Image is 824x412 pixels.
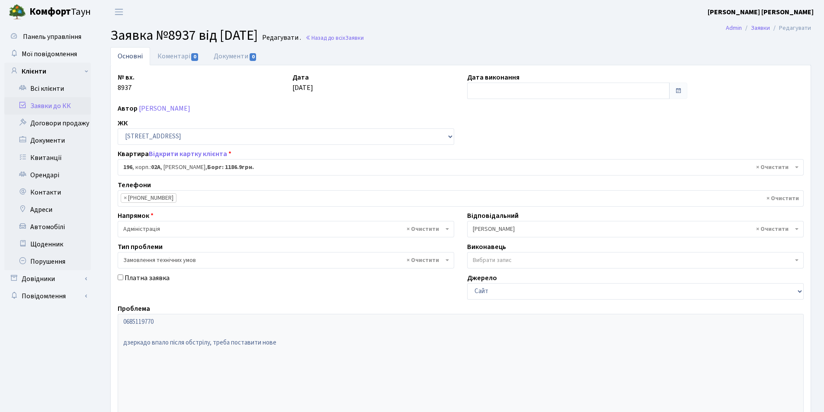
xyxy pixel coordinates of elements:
[207,163,254,172] b: Борг: 1186.9грн.
[118,118,128,128] label: ЖК
[4,270,91,287] a: Довідники
[751,23,770,32] a: Заявки
[250,53,256,61] span: 0
[305,34,364,42] a: Назад до всіхЗаявки
[4,201,91,218] a: Адреси
[23,32,81,42] span: Панель управління
[9,3,26,21] img: logo.png
[467,72,519,83] label: Дата виконання
[4,236,91,253] a: Щоденник
[118,159,804,176] span: <b>196</b>, корп.: <b>02А</b>, Дірявко Єлизавета Андріївна, <b>Борг: 1186.9грн.</b>
[151,163,160,172] b: 02А
[4,97,91,115] a: Заявки до КК
[260,34,301,42] small: Редагувати .
[125,273,170,283] label: Платна заявка
[467,211,519,221] label: Відповідальний
[292,72,309,83] label: Дата
[4,218,91,236] a: Автомобілі
[110,26,258,45] span: Заявка №8937 від [DATE]
[345,34,364,42] span: Заявки
[4,63,91,80] a: Клієнти
[124,194,127,202] span: ×
[22,49,77,59] span: Мої повідомлення
[123,256,443,265] span: Замовлення технічних умов
[4,149,91,166] a: Квитанції
[467,273,497,283] label: Джерело
[110,47,150,65] a: Основні
[407,256,439,265] span: Видалити всі елементи
[467,221,804,237] span: Синельник С.В.
[766,194,799,203] span: Видалити всі елементи
[118,211,154,221] label: Напрямок
[29,5,91,19] span: Таун
[149,149,227,159] a: Відкрити картку клієнта
[118,221,454,237] span: Адміністрація
[473,256,512,265] span: Вибрати запис
[4,253,91,270] a: Порушення
[123,163,793,172] span: <b>196</b>, корп.: <b>02А</b>, Дірявко Єлизавета Андріївна, <b>Борг: 1186.9грн.</b>
[4,80,91,97] a: Всі клієнти
[407,225,439,233] span: Видалити всі елементи
[726,23,742,32] a: Admin
[473,225,793,233] span: Синельник С.В.
[118,252,454,268] span: Замовлення технічних умов
[708,7,814,17] a: [PERSON_NAME] [PERSON_NAME]
[118,303,150,314] label: Проблема
[191,53,198,61] span: 0
[118,72,135,83] label: № вх.
[123,163,132,172] b: 196
[123,225,443,233] span: Адміністрація
[4,115,91,132] a: Договори продажу
[4,45,91,63] a: Мої повідомлення
[4,28,91,45] a: Панель управління
[4,287,91,305] a: Повідомлення
[111,72,286,99] div: 8937
[286,72,461,99] div: [DATE]
[118,180,151,190] label: Телефони
[121,193,176,203] li: +380996746762
[206,47,264,65] a: Документи
[150,47,206,65] a: Коментарі
[4,166,91,184] a: Орендарі
[4,132,91,149] a: Документи
[118,149,231,159] label: Квартира
[118,242,163,252] label: Тип проблеми
[467,242,506,252] label: Виконавець
[139,104,190,113] a: [PERSON_NAME]
[4,184,91,201] a: Контакти
[713,19,824,37] nav: breadcrumb
[108,5,130,19] button: Переключити навігацію
[29,5,71,19] b: Комфорт
[756,163,789,172] span: Видалити всі елементи
[118,103,138,114] label: Автор
[770,23,811,33] li: Редагувати
[756,225,789,233] span: Видалити всі елементи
